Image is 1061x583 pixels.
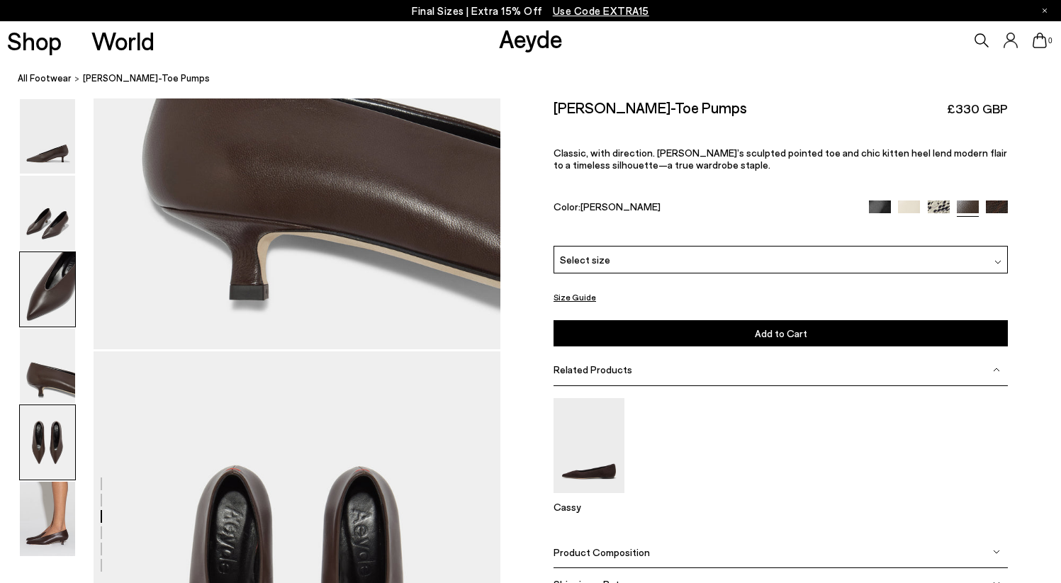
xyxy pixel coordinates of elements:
[554,98,747,116] h2: [PERSON_NAME]-Toe Pumps
[1047,37,1054,45] span: 0
[1033,33,1047,48] a: 0
[91,28,155,53] a: World
[554,500,624,512] p: Cassy
[20,482,75,556] img: Clara Pointed-Toe Pumps - Image 6
[755,327,807,339] span: Add to Cart
[554,147,1008,171] p: Classic, with direction. [PERSON_NAME]’s sculpted pointed toe and chic kitten heel lend modern fl...
[18,60,1061,98] nav: breadcrumb
[554,320,1008,346] button: Add to Cart
[554,363,632,375] span: Related Products
[20,329,75,403] img: Clara Pointed-Toe Pumps - Image 4
[83,71,210,86] span: [PERSON_NAME]-Toe Pumps
[580,200,661,213] span: [PERSON_NAME]
[20,99,75,174] img: Clara Pointed-Toe Pumps - Image 1
[20,252,75,327] img: Clara Pointed-Toe Pumps - Image 3
[499,23,563,53] a: Aeyde
[994,259,1001,266] img: svg%3E
[20,405,75,480] img: Clara Pointed-Toe Pumps - Image 5
[554,546,650,558] span: Product Composition
[7,28,62,53] a: Shop
[554,200,854,217] div: Color:
[554,288,596,306] button: Size Guide
[560,252,610,267] span: Select size
[993,548,1000,555] img: svg%3E
[20,176,75,250] img: Clara Pointed-Toe Pumps - Image 2
[947,100,1008,118] span: £330 GBP
[554,398,624,492] img: Cassy Pointed-Toe Suede Flats
[18,71,72,86] a: All Footwear
[412,2,649,20] p: Final Sizes | Extra 15% Off
[554,482,624,512] a: Cassy Pointed-Toe Suede Flats Cassy
[993,366,1000,373] img: svg%3E
[553,4,649,17] span: Navigate to /collections/ss25-final-sizes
